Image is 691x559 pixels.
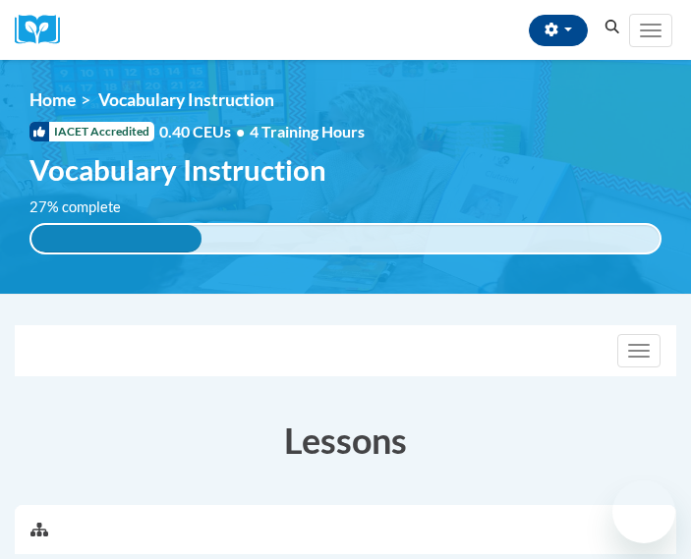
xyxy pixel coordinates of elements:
label: 27% complete [29,196,143,218]
span: IACET Accredited [29,122,154,141]
span: 4 Training Hours [250,122,365,140]
a: Cox Campus [15,15,74,45]
span: Vocabulary Instruction [29,152,326,187]
button: Search [598,16,627,39]
span: Vocabulary Instruction [98,89,274,110]
div: 27% complete [31,225,202,252]
span: 0.40 CEUs [159,121,250,142]
button: Account Settings [529,15,588,46]
h3: Lessons [15,416,676,465]
a: Home [29,89,76,110]
span: • [236,122,245,140]
img: Logo brand [15,15,74,45]
iframe: Button to launch messaging window [612,480,675,543]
